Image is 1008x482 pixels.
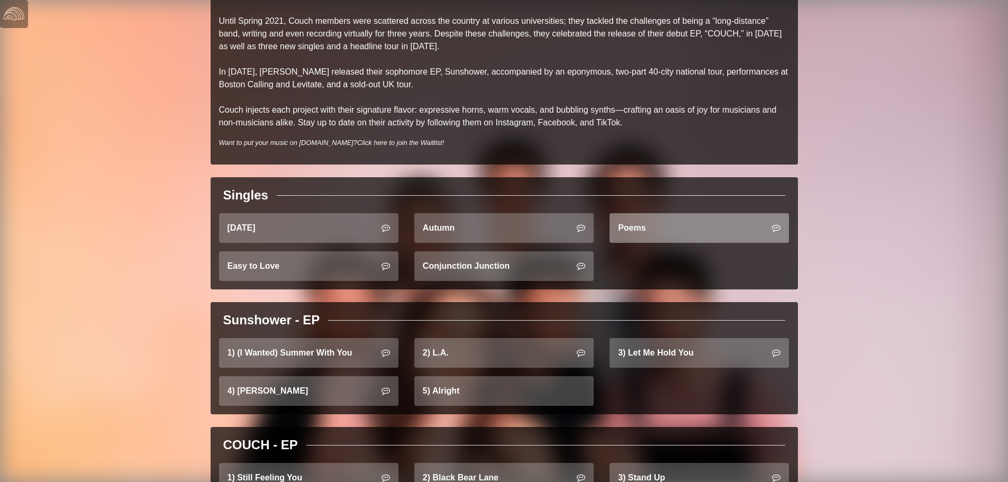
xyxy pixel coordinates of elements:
[219,213,398,243] a: [DATE]
[223,311,320,330] div: Sunshower - EP
[414,213,594,243] a: Autumn
[414,251,594,281] a: Conjunction Junction
[219,376,398,406] a: 4) [PERSON_NAME]
[3,3,24,24] img: logo-white-4c48a5e4bebecaebe01ca5a9d34031cfd3d4ef9ae749242e8c4bf12ef99f53e8.png
[610,338,789,368] a: 3) Let Me Hold You
[414,376,594,406] a: 5) Alright
[219,139,444,147] i: Want to put your music on [DOMAIN_NAME]?
[219,251,398,281] a: Easy to Love
[414,338,594,368] a: 2) L.A.
[610,213,789,243] a: Poems
[223,435,298,454] div: COUCH - EP
[357,139,444,147] a: Click here to join the Waitlist!
[223,186,268,205] div: Singles
[219,338,398,368] a: 1) (I Wanted) Summer With You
